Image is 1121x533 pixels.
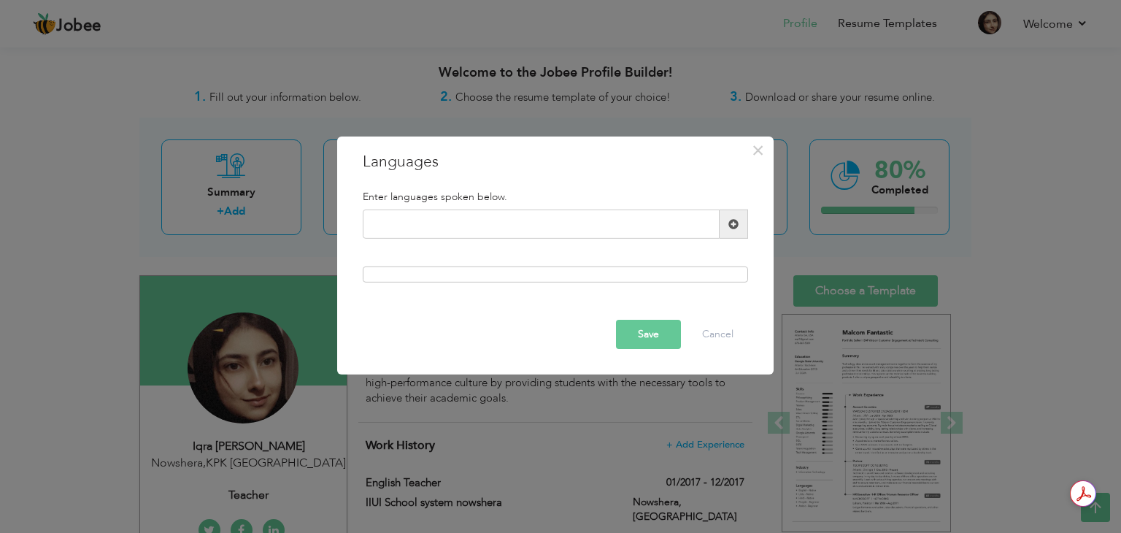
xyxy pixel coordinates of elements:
h5: Enter languages spoken below. [363,191,748,202]
button: Cancel [687,320,748,349]
h3: Languages [363,151,748,173]
span: × [752,137,764,164]
button: Close [747,139,770,162]
button: Save [616,320,681,349]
